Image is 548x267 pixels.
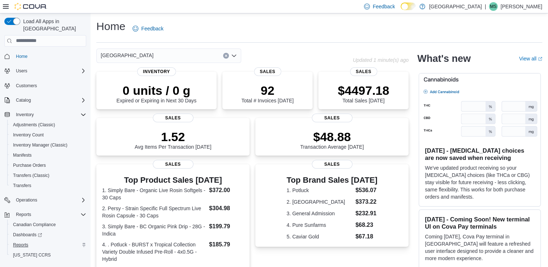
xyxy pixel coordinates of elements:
span: Home [16,54,28,59]
button: Inventory [1,110,89,120]
button: Reports [1,209,89,220]
dd: $185.79 [209,240,244,249]
dt: 3. General Admission [286,210,352,217]
a: Manifests [10,151,34,160]
span: Canadian Compliance [10,220,86,229]
span: Dashboards [10,230,86,239]
dt: 1. Simply Bare - Organic Live Rosin Softgels - 30 Caps [102,187,206,201]
span: Customers [16,83,37,89]
a: Dashboards [10,230,45,239]
span: Dark Mode [401,10,401,10]
span: Inventory Manager (Classic) [13,142,67,148]
span: Sales [153,160,193,169]
span: Catalog [16,97,31,103]
span: Sales [153,114,193,122]
span: Feedback [373,3,395,10]
dt: 5. Caviar Gold [286,233,352,240]
button: Manifests [7,150,89,160]
a: Dashboards [7,230,89,240]
h3: [DATE] - Coming Soon! New terminal UI on Cova Pay terminals [425,216,535,230]
span: Transfers [13,183,31,188]
button: Reports [13,210,34,219]
dt: 4. Pure Sunfarms [286,221,352,229]
p: [PERSON_NAME] [501,2,542,11]
a: Home [13,52,30,61]
a: Canadian Compliance [10,220,59,229]
a: Purchase Orders [10,161,49,170]
h3: [DATE] - [MEDICAL_DATA] choices are now saved when receiving [425,147,535,161]
div: Expired or Expiring in Next 30 Days [117,83,197,103]
dt: 2. [GEOGRAPHIC_DATA] [286,198,352,205]
h2: What's new [417,53,470,64]
span: Inventory [13,110,86,119]
span: Inventory [16,112,34,118]
p: Coming [DATE], Cova Pay terminal in [GEOGRAPHIC_DATA] will feature a refreshed user interface des... [425,233,535,262]
dd: $67.18 [355,232,377,241]
button: Operations [1,195,89,205]
div: Total Sales [DATE] [338,83,389,103]
span: Transfers (Classic) [10,171,86,180]
dd: $232.91 [355,209,377,218]
span: Sales [312,160,352,169]
span: Sales [254,67,281,76]
span: Sales [350,67,377,76]
span: Operations [13,196,86,204]
a: Inventory Manager (Classic) [10,141,70,149]
dd: $536.07 [355,186,377,195]
span: Transfers [10,181,86,190]
a: Adjustments (Classic) [10,120,58,129]
a: Transfers [10,181,34,190]
span: Load All Apps in [GEOGRAPHIC_DATA] [20,18,86,32]
p: [GEOGRAPHIC_DATA] [429,2,482,11]
a: Customers [13,81,40,90]
span: Reports [16,212,31,217]
span: Operations [16,197,37,203]
button: Home [1,51,89,62]
div: Avg Items Per Transaction [DATE] [135,130,212,150]
p: 1.52 [135,130,212,144]
div: Mike Smith [489,2,498,11]
button: Open list of options [231,53,237,59]
span: MS [490,2,497,11]
button: Customers [1,80,89,91]
a: Feedback [130,21,166,36]
span: Purchase Orders [10,161,86,170]
dt: 3. Simply Bare - BC Organic Pink Drip - 28G - Indica [102,223,206,237]
span: Manifests [13,152,32,158]
button: Transfers (Classic) [7,170,89,181]
div: Total # Invoices [DATE] [241,83,293,103]
div: Transaction Average [DATE] [300,130,364,150]
p: We've updated product receiving so your [MEDICAL_DATA] choices (like THCa or CBG) stay visible fo... [425,164,535,200]
dt: 4. . Potluck - BURST x Tropical Collection Variety Double Infused Pre-Roll - 4x0.5G - Hybrid [102,241,206,263]
button: Operations [13,196,40,204]
span: Purchase Orders [13,162,46,168]
a: Inventory Count [10,131,47,139]
p: | [485,2,486,11]
dd: $199.79 [209,222,244,231]
button: Catalog [1,95,89,105]
span: Transfers (Classic) [13,173,49,178]
span: Dashboards [13,232,42,238]
span: Adjustments (Classic) [13,122,55,128]
dd: $373.22 [355,198,377,206]
input: Dark Mode [401,3,416,10]
dd: $68.23 [355,221,377,229]
span: Inventory [137,67,176,76]
svg: External link [538,57,542,61]
button: Transfers [7,181,89,191]
span: Users [13,67,86,75]
span: Inventory Manager (Classic) [10,141,86,149]
button: Inventory Count [7,130,89,140]
span: Users [16,68,27,74]
span: Customers [13,81,86,90]
span: [GEOGRAPHIC_DATA] [101,51,154,60]
span: Inventory Count [10,131,86,139]
a: [US_STATE] CCRS [10,251,54,259]
h3: Top Brand Sales [DATE] [286,176,377,185]
button: Users [1,66,89,76]
span: Home [13,52,86,61]
h1: Home [96,19,125,34]
p: $48.88 [300,130,364,144]
button: Catalog [13,96,34,105]
span: Washington CCRS [10,251,86,259]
